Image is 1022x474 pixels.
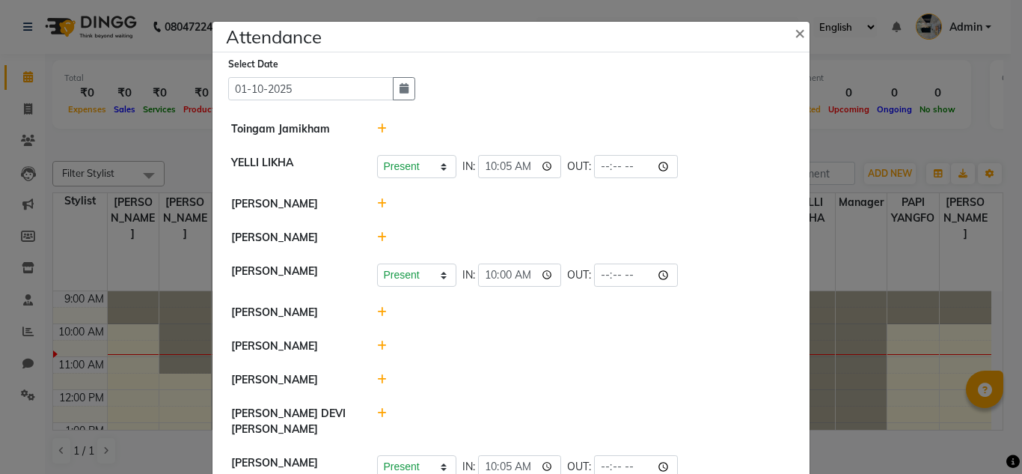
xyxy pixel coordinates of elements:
div: [PERSON_NAME] [220,196,366,212]
span: IN: [462,159,475,174]
iframe: chat widget [959,414,1007,459]
span: OUT: [567,267,591,283]
div: [PERSON_NAME] [220,264,366,287]
label: Select Date [228,58,278,71]
div: YELLI LIKHA [220,155,366,178]
div: [PERSON_NAME] [220,305,366,320]
input: Select date [228,77,394,100]
h4: Attendance [226,23,322,50]
div: [PERSON_NAME] [220,372,366,388]
span: IN: [462,267,475,283]
button: Close [783,11,820,53]
div: [PERSON_NAME] [220,338,366,354]
div: Toingam Jamikham [220,121,366,137]
span: OUT: [567,159,591,174]
div: [PERSON_NAME] DEVI [PERSON_NAME] [220,406,366,437]
div: [PERSON_NAME] [220,230,366,246]
span: × [795,21,805,43]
